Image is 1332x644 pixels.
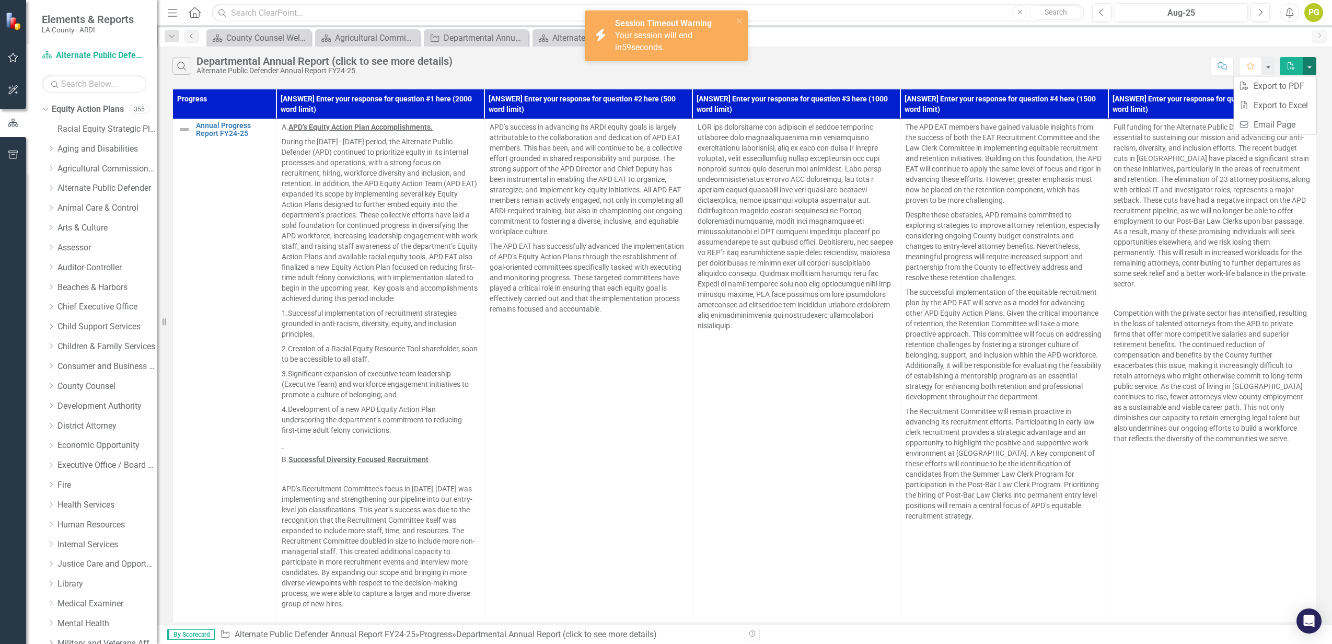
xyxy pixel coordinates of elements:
[57,301,157,313] a: Chief Executive Office
[615,30,692,52] span: Your session will end in seconds.
[906,404,1103,523] p: The Recruitment Committee will remain proactive in advancing its recruitment efforts. Participati...
[288,123,433,131] u: APD’s Equity Action Plan Accomplishments.
[178,123,191,136] img: Not Defined
[490,239,687,314] p: The APD EAT has successfully advanced the implementation of APD’s Equity Action Plans through the...
[220,629,737,641] div: » »
[335,31,417,44] div: Agricultural Commissioner/ Weights & Measures Welcome Page
[57,163,157,175] a: Agricultural Commissioner/ Weights & Measures
[57,262,157,274] a: Auditor-Controller
[1115,3,1248,22] button: Aug-25
[1234,96,1316,115] a: Export to Excel
[57,321,157,333] a: Child Support Services
[698,122,895,333] p: LOR ips dolorsitame con adipiscin el seddoe temporinc utlaboree dolo magnaaliquaenima min veniamq...
[615,18,712,28] strong: Session Timeout Warning
[490,122,687,239] p: APD’s success in advancing its ARDI equity goals is largely attributable to the collaboration and...
[57,361,157,373] a: Consumer and Business Affairs
[736,15,744,27] button: close
[57,282,157,294] a: Beaches & Harbors
[57,459,157,471] a: Executive Office / Board of Supervisors
[282,306,479,341] p: 1. Successful implementation of recruitment strategies grounded in anti-racism, diversity, equity...
[5,12,24,30] img: ClearPoint Strategy
[1029,5,1082,20] button: Search
[196,67,453,75] div: Alternate Public Defender Annual Report FY24-25
[57,341,157,353] a: Children & Family Services
[57,123,157,135] a: Racial Equity Strategic Plan
[282,122,479,134] p: A.
[167,629,215,640] span: By Scorecard
[209,31,308,44] a: County Counsel Welcome Page
[1114,306,1311,444] p: Competition with the private sector has intensified, resulting in the loss of talented attorneys ...
[212,4,1084,22] input: Search ClearPoint...
[57,598,157,610] a: Medical Examiner
[1114,122,1311,291] p: Full funding for the Alternate Public Defender’s Office is essential to sustaining our mission an...
[1118,7,1244,19] div: Aug-25
[906,208,1103,285] p: Despite these obstacles, APD remains committed to exploring strategies to improve attorney retent...
[420,629,452,639] a: Progress
[57,519,157,531] a: Human Resources
[57,539,157,551] a: Internal Services
[282,481,479,611] p: APD’s Recruitment Committee’s focus in [DATE]-[DATE] was implementing and strengthening our pipel...
[57,558,157,570] a: Justice Care and Opportunity
[42,50,146,62] a: Alternate Public Defender Annual Report FY24-25
[282,402,479,438] p: 4. Development of a new APD Equity Action Plan underscoring the department’s commitment to reduci...
[1234,115,1316,134] a: Email Page
[57,578,157,590] a: Library
[318,31,417,44] a: Agricultural Commissioner/ Weights & Measures Welcome Page
[57,479,157,491] a: Fire
[57,400,157,412] a: Development Authority
[444,31,526,44] div: Departmental Annual Report (click to see more details)
[42,13,134,26] span: Elements & Reports
[426,31,526,44] a: Departmental Annual Report (click to see more details)
[57,618,157,630] a: Mental Health
[235,629,415,639] a: Alternate Public Defender Annual Report FY24-25
[57,440,157,452] a: Economic Opportunity
[57,222,157,234] a: Arts & Culture
[1045,8,1067,16] span: Search
[622,42,631,52] span: 59
[282,134,479,306] p: During the [DATE]–[DATE] period, the Alternate Public Defender (APD) continued to prioritize equi...
[456,629,657,639] div: Departmental Annual Report (click to see more details)
[288,455,428,464] u: Successful Diversity Focused Recruitment
[57,381,157,393] a: County Counsel
[57,420,157,432] a: District Attorney
[57,499,157,511] a: Health Services
[196,122,271,138] a: Annual Progress Report FY24-25
[1304,3,1323,22] button: PG
[57,182,157,194] a: Alternate Public Defender
[1234,76,1316,96] a: Export to PDF
[226,31,308,44] div: County Counsel Welcome Page
[129,105,149,114] div: 355
[535,31,634,44] a: Alternate Public Defender Welcome Page
[42,26,134,34] small: LA County - ARDI
[906,122,1103,208] p: The APD EAT members have gained valuable insights from the success of both the EAT Recruitment Co...
[52,103,124,116] a: Equity Action Plans
[282,341,479,366] p: 2. Creation of a Racial Equity Resource Tool sharefolder, soon to be accessible to all staff.
[282,452,479,467] p: B.
[906,285,1103,404] p: The successful implementation of the equitable recruitment plan by the APD EAT will serve as a mo...
[1296,608,1322,634] div: Open Intercom Messenger
[552,31,634,44] div: Alternate Public Defender Welcome Page
[42,75,146,93] input: Search Below...
[57,202,157,214] a: Animal Care & Control
[57,143,157,155] a: Aging and Disabilities
[282,366,479,402] p: 3. Significant expansion of executive team leadership (Executive Team) and workforce engagement i...
[57,242,157,254] a: Assessor
[196,55,453,67] div: Departmental Annual Report (click to see more details)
